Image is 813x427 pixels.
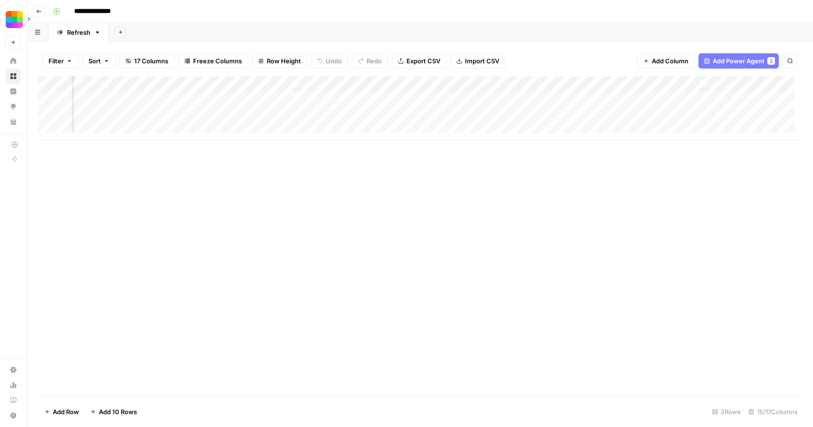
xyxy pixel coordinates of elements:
a: Learning Hub [6,393,21,408]
button: Undo [311,53,348,69]
button: Add Power Agent2 [698,53,779,69]
button: Freeze Columns [178,53,248,69]
span: Row Height [267,56,301,66]
a: Usage [6,377,21,393]
a: Browse [6,69,21,84]
span: Freeze Columns [193,56,242,66]
button: Add 10 Rows [85,404,143,419]
button: Sort [82,53,116,69]
a: Your Data [6,114,21,129]
button: Help + Support [6,408,21,423]
span: 2 [770,57,773,65]
span: Sort [88,56,101,66]
span: Redo [367,56,382,66]
button: Row Height [252,53,307,69]
span: Import CSV [465,56,499,66]
button: Filter [42,53,78,69]
button: Export CSV [392,53,446,69]
span: Filter [48,56,64,66]
a: Settings [6,362,21,377]
img: Smallpdf Logo [6,11,23,28]
a: Refresh [48,23,109,42]
a: Opportunities [6,99,21,114]
div: 2 Rows [708,404,745,419]
div: 2 [767,57,775,65]
button: Redo [352,53,388,69]
button: 17 Columns [119,53,174,69]
span: Add Power Agent [713,56,765,66]
button: Import CSV [450,53,505,69]
a: Insights [6,84,21,99]
button: Add Row [39,404,85,419]
a: Home [6,53,21,69]
span: Undo [326,56,342,66]
span: Add 10 Rows [99,407,137,417]
button: Add Column [637,53,695,69]
div: 15/17 Columns [745,404,802,419]
span: Export CSV [406,56,440,66]
span: Add Column [652,56,688,66]
span: 17 Columns [134,56,168,66]
div: Refresh [67,28,90,37]
span: Add Row [53,407,79,417]
button: Workspace: Smallpdf [6,8,21,31]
